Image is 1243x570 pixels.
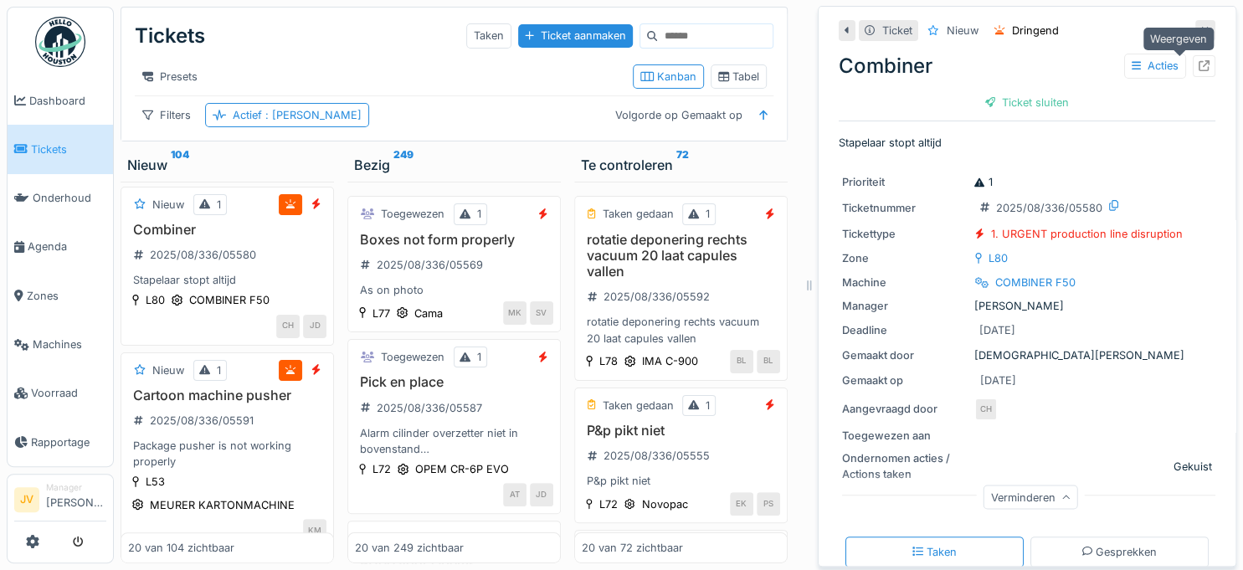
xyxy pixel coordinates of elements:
span: Dashboard [29,93,106,109]
div: L53 [146,474,165,490]
div: Toegewezen [381,349,444,365]
div: L78 [599,353,618,369]
div: Ondernomen acties / Actions taken [842,450,968,482]
div: IMA C-900 [642,353,698,369]
div: 2025/08/336/05555 [604,448,710,464]
p: Stapelaar stopt altijd [839,135,1215,151]
span: Zones [27,288,106,304]
div: Filters [135,103,198,127]
div: Weergeven [1143,28,1214,50]
div: BL [757,350,780,373]
div: As on photo [355,282,553,298]
span: : [PERSON_NAME] [262,109,362,121]
span: Agenda [28,239,106,254]
div: Zone [842,250,968,266]
a: Zones [8,271,113,320]
div: Ticket aanmaken [518,24,633,47]
div: JD [530,483,553,506]
div: 1 [706,206,710,222]
div: 2025/08/336/05592 [604,289,710,305]
div: Cama [414,306,443,321]
div: [DATE] [980,372,1016,388]
div: 1 [706,398,710,413]
div: Nieuw [152,362,184,378]
div: 1 [217,197,221,213]
div: L80 [146,292,165,308]
a: Voorraad [8,369,113,418]
div: [DATE] [979,322,1015,338]
div: Volgorde op Gemaakt op [608,103,750,127]
div: Bezig [354,155,554,175]
sup: 72 [676,155,689,175]
div: COMBINER F50 [189,292,270,308]
div: CH [974,398,998,421]
div: L80 [989,250,1008,266]
li: [PERSON_NAME] [46,481,106,517]
div: Verminderen [984,485,1078,510]
div: Nieuw [127,155,327,175]
div: 20 van 72 zichtbaar [582,540,683,556]
div: Taken [912,544,957,560]
div: 2025/08/336/05580 [996,200,1102,216]
div: Aangevraagd door [842,401,968,417]
div: Novopac [642,496,688,512]
a: Agenda [8,223,113,271]
div: 2025/08/336/05569 [377,257,483,273]
div: Te controleren [581,155,781,175]
div: 1 [477,349,481,365]
h3: Boxes not form properly [355,232,553,248]
div: Ticket sluiten [978,91,1076,114]
div: 2025/08/336/05580 [150,247,256,263]
div: Presets [135,64,205,89]
div: rotatie deponering rechts vacuum 20 laat capules vallen [582,314,780,346]
a: Dashboard [8,76,113,125]
li: JV [14,487,39,512]
div: 20 van 249 zichtbaar [355,540,464,556]
div: [PERSON_NAME] [842,298,1212,314]
span: Rapportage [31,434,106,450]
div: Ticket [882,23,912,39]
div: BL [730,350,753,373]
a: Machines [8,320,113,368]
div: Gemaakt op [842,372,968,388]
div: 1. URGENT production line disruption [991,226,1183,242]
div: Machine [842,275,968,290]
div: EK [730,492,753,516]
div: Prioriteit [842,174,968,190]
h3: Pick en place [355,374,553,390]
div: Kanban [640,69,696,85]
div: Combiner [839,51,1215,81]
span: Tickets [31,141,106,157]
a: Rapportage [8,418,113,466]
div: 2025/08/336/05587 [377,400,482,416]
div: Toegewezen aan [842,428,968,444]
h3: Cartoon machine pusher [128,388,326,403]
div: Taken gedaan [602,206,673,222]
h3: P&p pikt niet [582,423,780,439]
div: 1 [974,174,993,190]
div: Alarm cilinder overzetter niet in bovenstand Pick in place locking [355,425,553,457]
img: Badge_color-CXgf-gQk.svg [35,17,85,67]
div: Nieuw [947,23,978,39]
div: Manager [842,298,968,314]
div: Deadline [842,322,968,338]
div: SV [530,301,553,325]
div: JD [303,315,326,338]
div: L77 [372,306,390,321]
div: Manager [46,481,106,494]
h3: rotatie deponering rechts vacuum 20 laat capules vallen [582,232,780,280]
div: KM [303,519,326,542]
div: Gesprekken [1082,544,1158,560]
h3: Combiner [128,222,326,238]
div: Tickets [135,14,205,58]
div: Tabel [718,69,759,85]
div: Acties [1124,54,1186,78]
sup: 249 [393,155,413,175]
div: 1 [477,206,481,222]
div: L72 [372,461,391,477]
div: MK [503,301,526,325]
div: Dringend [1012,23,1059,39]
div: Ticketnummer [842,200,968,216]
div: Gemaakt door [842,347,968,363]
div: L72 [599,496,618,512]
